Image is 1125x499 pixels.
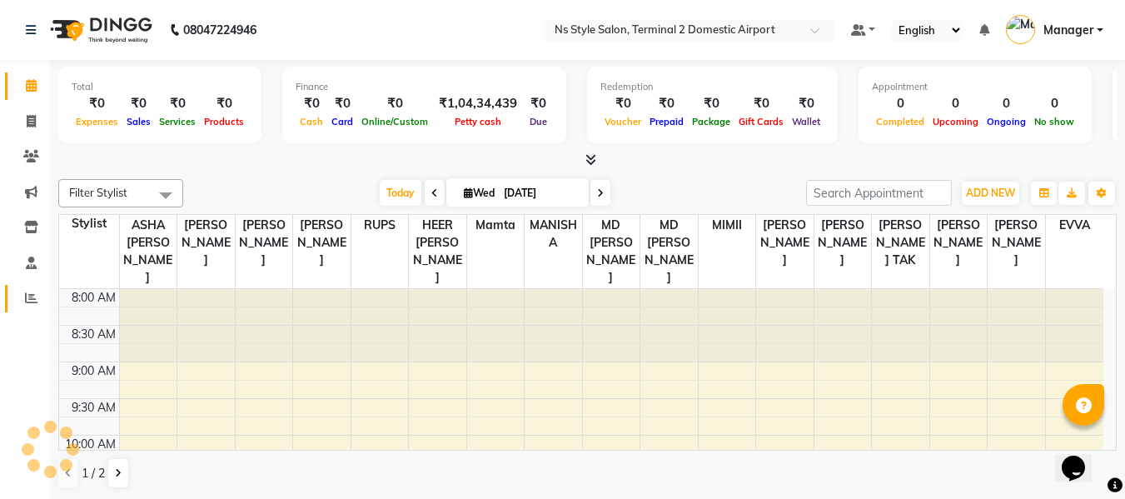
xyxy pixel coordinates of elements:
[983,116,1030,127] span: Ongoing
[72,116,122,127] span: Expenses
[756,215,814,271] span: [PERSON_NAME]
[645,94,688,113] div: ₹0
[1006,15,1035,44] img: Manager
[699,215,756,236] span: MIMII
[734,116,788,127] span: Gift Cards
[200,94,248,113] div: ₹0
[600,80,824,94] div: Redemption
[583,215,640,288] span: MD [PERSON_NAME]
[962,182,1019,205] button: ADD NEW
[1030,116,1078,127] span: No show
[688,116,734,127] span: Package
[236,215,293,271] span: [PERSON_NAME]
[155,94,200,113] div: ₹0
[72,80,248,94] div: Total
[72,94,122,113] div: ₹0
[327,116,357,127] span: Card
[600,94,645,113] div: ₹0
[872,215,929,271] span: [PERSON_NAME] TAK
[296,80,553,94] div: Finance
[1046,215,1103,236] span: EVVA
[467,215,525,236] span: Mamta
[872,94,928,113] div: 0
[68,326,119,343] div: 8:30 AM
[122,116,155,127] span: Sales
[293,215,351,271] span: [PERSON_NAME]
[327,94,357,113] div: ₹0
[460,187,499,199] span: Wed
[450,116,505,127] span: Petty cash
[525,116,551,127] span: Due
[988,215,1045,271] span: [PERSON_NAME]
[155,116,200,127] span: Services
[734,94,788,113] div: ₹0
[82,465,105,482] span: 1 / 2
[42,7,157,53] img: logo
[122,94,155,113] div: ₹0
[1043,22,1093,39] span: Manager
[983,94,1030,113] div: 0
[499,181,582,206] input: 2025-09-03
[432,94,524,113] div: ₹1,04,34,439
[525,215,582,253] span: MANISHA
[688,94,734,113] div: ₹0
[600,116,645,127] span: Voucher
[177,215,235,271] span: [PERSON_NAME]
[296,94,327,113] div: ₹0
[1030,94,1078,113] div: 0
[872,116,928,127] span: Completed
[928,94,983,113] div: 0
[380,180,421,206] span: Today
[351,215,409,236] span: RUPS
[966,187,1015,199] span: ADD NEW
[814,215,872,271] span: [PERSON_NAME]
[640,215,698,288] span: MD [PERSON_NAME]
[930,215,988,271] span: [PERSON_NAME]
[1055,432,1108,482] iframe: chat widget
[524,94,553,113] div: ₹0
[183,7,256,53] b: 08047224946
[806,180,952,206] input: Search Appointment
[68,362,119,380] div: 9:00 AM
[357,94,432,113] div: ₹0
[69,186,127,199] span: Filter Stylist
[409,215,466,288] span: HEER [PERSON_NAME]
[200,116,248,127] span: Products
[59,215,119,232] div: Stylist
[68,399,119,417] div: 9:30 AM
[928,116,983,127] span: Upcoming
[788,94,824,113] div: ₹0
[68,289,119,307] div: 8:00 AM
[62,436,119,453] div: 10:00 AM
[120,215,177,288] span: ASHA [PERSON_NAME]
[645,116,688,127] span: Prepaid
[357,116,432,127] span: Online/Custom
[872,80,1078,94] div: Appointment
[296,116,327,127] span: Cash
[788,116,824,127] span: Wallet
